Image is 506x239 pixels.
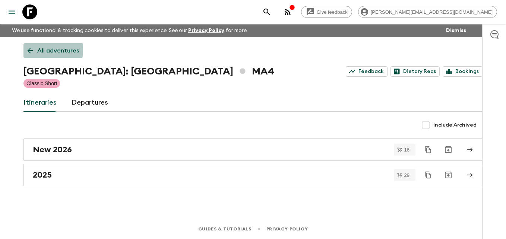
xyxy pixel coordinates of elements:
[9,24,251,37] p: We use functional & tracking cookies to deliver this experience. See our for more.
[188,28,224,33] a: Privacy Policy
[313,9,352,15] span: Give feedback
[358,6,497,18] div: [PERSON_NAME][EMAIL_ADDRESS][DOMAIN_NAME]
[198,225,252,233] a: Guides & Tutorials
[346,66,388,77] a: Feedback
[443,66,483,77] a: Bookings
[400,173,414,178] span: 29
[37,46,79,55] p: All adventures
[421,168,435,182] button: Duplicate
[266,225,308,233] a: Privacy Policy
[26,80,57,87] p: Classic Short
[33,170,52,180] h2: 2025
[23,94,57,112] a: Itineraries
[441,168,456,182] button: Archive
[390,66,440,77] a: Dietary Reqs
[421,143,435,156] button: Duplicate
[4,4,19,19] button: menu
[72,94,108,112] a: Departures
[23,138,483,161] a: New 2026
[367,9,497,15] span: [PERSON_NAME][EMAIL_ADDRESS][DOMAIN_NAME]
[23,43,83,58] a: All adventures
[23,164,483,186] a: 2025
[33,145,72,154] h2: New 2026
[259,4,274,19] button: search adventures
[400,147,414,152] span: 16
[444,25,468,36] button: Dismiss
[23,64,274,79] h1: [GEOGRAPHIC_DATA]: [GEOGRAPHIC_DATA] MA4
[433,121,477,129] span: Include Archived
[441,142,456,157] button: Archive
[301,6,352,18] a: Give feedback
